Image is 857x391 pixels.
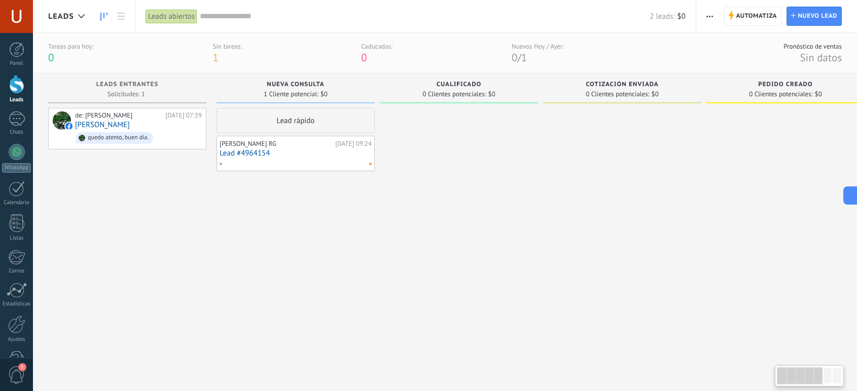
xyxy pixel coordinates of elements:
div: Panel [2,60,31,67]
span: Nueva consulta [267,81,324,88]
a: Automatiza [724,7,781,26]
span: 2 leads: [650,12,674,21]
span: 0 Clientes potenciales: [422,91,486,97]
span: Automatiza [736,7,777,25]
div: [DATE] 09:24 [335,140,372,148]
span: 1 [18,363,26,371]
div: WhatsApp [2,163,31,173]
img: facebook-sm.svg [65,123,73,130]
div: Garcia Criss [53,111,71,130]
div: Caducadas: [361,42,392,51]
span: 0 [48,51,54,64]
div: Ajustes [2,336,31,343]
span: $0 [488,91,495,97]
div: Nuevos Hoy / Ayer: [512,42,564,51]
div: Pronóstico de ventas [783,42,842,51]
a: Lead #4964154 [220,149,372,158]
span: 0 [361,51,367,64]
span: $0 [652,91,659,97]
span: 1 [521,51,527,64]
div: Leads abiertos [146,9,197,24]
span: Leads [48,12,74,21]
div: quedo atento, buen dia. [88,134,149,141]
div: Correo [2,268,31,275]
div: Cualificado [385,81,533,90]
div: Listas [2,235,31,242]
span: 1 [212,51,218,64]
span: Nuevo lead [798,7,837,25]
div: de: [PERSON_NAME] [75,111,162,120]
span: Sin datos [800,51,842,64]
div: Lead rápido [217,108,375,133]
a: Nuevo lead [787,7,842,26]
span: 0 [512,51,517,64]
span: No hay nada asignado [369,163,372,165]
div: Sin tareas: [212,42,242,51]
span: 1 Cliente potencial: [264,91,318,97]
span: Cotización enviada [586,81,659,88]
span: $0 [320,91,328,97]
span: Leads Entrantes [96,81,159,88]
div: Nueva consulta [222,81,370,90]
div: Cotización enviada [548,81,696,90]
span: / [517,51,521,64]
div: [PERSON_NAME] RG [220,140,333,148]
span: Cualificado [437,81,482,88]
div: Leads Entrantes [53,81,201,90]
span: Solicitudes: 1 [108,91,145,97]
div: Tareas para hoy: [48,42,93,51]
span: Pedido creado [758,81,812,88]
span: 0 Clientes potenciales: [749,91,812,97]
div: Chats [2,129,31,136]
div: Estadísticas [2,301,31,307]
div: [DATE] 07:39 [165,111,202,120]
div: Calendario [2,200,31,206]
span: 0 Clientes potenciales: [586,91,649,97]
div: Leads [2,97,31,103]
span: $0 [815,91,822,97]
a: [PERSON_NAME] [75,121,130,129]
span: $0 [677,12,686,21]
